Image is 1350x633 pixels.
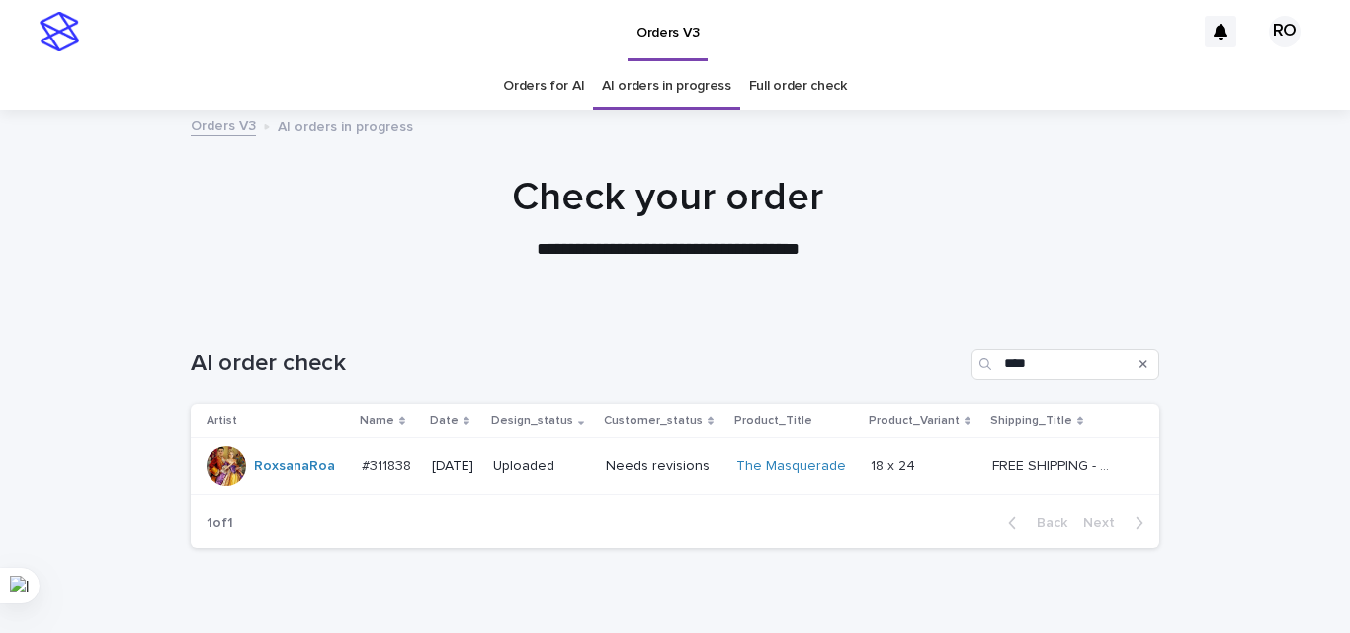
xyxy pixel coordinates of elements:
p: Design_status [491,410,573,432]
p: Customer_status [604,410,703,432]
p: Name [360,410,394,432]
p: #311838 [362,454,415,475]
p: 18 x 24 [871,454,919,475]
p: Product_Title [734,410,812,432]
h1: Check your order [184,174,1152,221]
a: AI orders in progress [602,63,731,110]
p: Artist [207,410,237,432]
p: Needs revisions [606,458,720,475]
p: AI orders in progress [278,115,413,136]
h1: AI order check [191,350,964,378]
button: Back [992,514,1075,532]
p: [DATE] [432,458,477,475]
a: Orders for AI [503,63,584,110]
img: stacker-logo-s-only.png [40,12,79,51]
p: 1 of 1 [191,500,249,548]
p: Date [430,410,459,432]
p: Uploaded [493,458,590,475]
a: Full order check [749,63,847,110]
input: Search [971,349,1159,380]
p: Shipping_Title [990,410,1072,432]
tr: RoxsanaRoa #311838#311838 [DATE]UploadedNeeds revisionsThe Masquerade 18 x 2418 x 24 FREE SHIPPIN... [191,438,1159,495]
button: Next [1075,514,1159,532]
span: Next [1083,516,1127,530]
a: The Masquerade [736,458,846,475]
a: Orders V3 [191,114,256,136]
a: RoxsanaRoa [254,458,335,475]
p: FREE SHIPPING - preview in 1-2 business days, after your approval delivery will take 5-10 b.d. [992,454,1120,475]
span: Back [1025,516,1067,530]
div: RO [1269,16,1301,47]
p: Product_Variant [869,410,960,432]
